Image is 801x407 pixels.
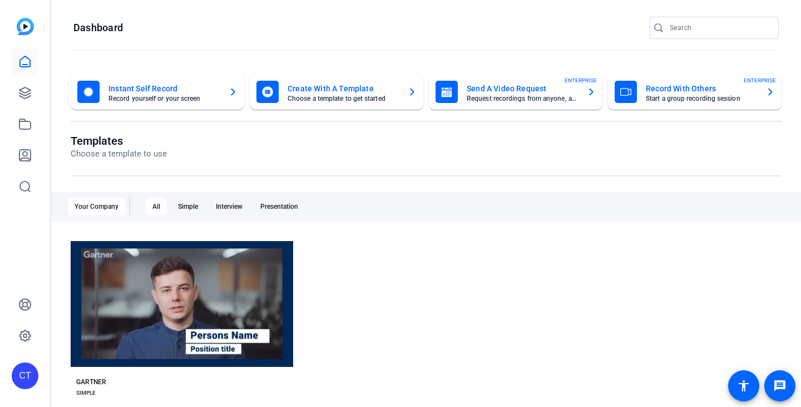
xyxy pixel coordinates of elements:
[467,95,578,102] mat-card-subtitle: Request recordings from anyone, anywhere
[68,198,125,215] div: Your Company
[12,362,38,389] div: CT
[608,74,782,110] button: Record With OthersStart a group recording sessionENTERPRISE
[108,82,220,95] mat-card-title: Instant Self Record
[250,74,423,110] button: Create With A TemplateChoose a template to get started
[76,377,106,386] div: GARTNER
[773,379,787,393] mat-icon: message
[288,82,399,95] mat-card-title: Create With A Template
[288,95,399,102] mat-card-subtitle: Choose a template to get started
[737,379,750,393] mat-icon: accessibility
[670,21,770,35] input: Search
[71,148,167,160] p: Choose a template to use
[171,198,205,215] div: Simple
[73,21,123,35] h1: Dashboard
[146,198,167,215] div: All
[71,134,167,148] h1: Templates
[209,198,249,215] div: Interview
[17,18,34,35] img: blue-gradient.svg
[744,76,776,85] span: ENTERPRISE
[254,198,305,215] div: Presentation
[108,95,220,102] mat-card-subtitle: Record yourself or your screen
[646,82,757,95] mat-card-title: Record With Others
[429,74,602,110] button: Send A Video RequestRequest recordings from anyone, anywhereENTERPRISE
[565,76,597,85] span: ENTERPRISE
[76,389,96,398] div: SIMPLE
[646,95,757,102] mat-card-subtitle: Start a group recording session
[467,82,578,95] mat-card-title: Send A Video Request
[71,74,244,110] button: Instant Self RecordRecord yourself or your screen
